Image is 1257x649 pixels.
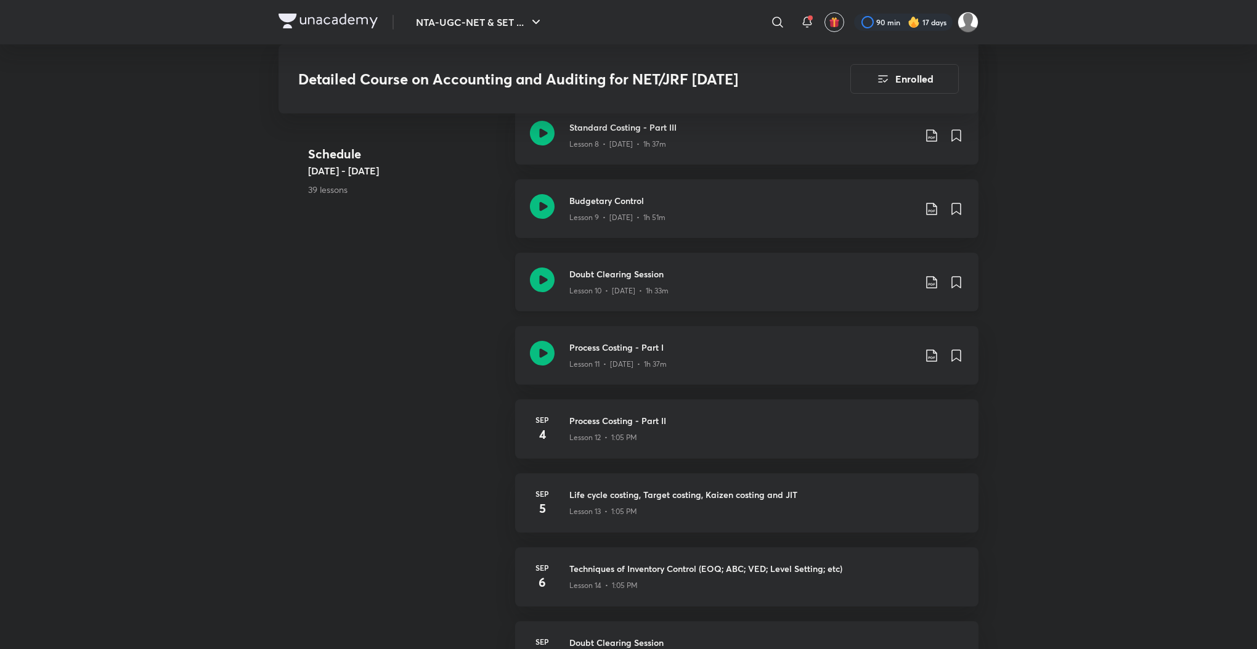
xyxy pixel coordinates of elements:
img: Sakshi Nath [958,12,978,33]
button: Enrolled [850,64,959,94]
h3: Process Costing - Part I [569,341,914,354]
h3: Budgetary Control [569,194,914,207]
a: Standard Costing - Part IIILesson 8 • [DATE] • 1h 37m [515,106,978,179]
button: NTA-UGC-NET & SET ... [409,10,551,35]
p: Lesson 10 • [DATE] • 1h 33m [569,285,669,296]
h6: Sep [530,562,555,573]
img: Company Logo [279,14,378,28]
h3: Techniques of Inventory Control (EOQ; ABC; VED; Level Setting; etc) [569,562,964,575]
h4: 6 [530,573,555,592]
h5: [DATE] - [DATE] [308,163,505,178]
h4: 5 [530,499,555,518]
h6: Sep [530,636,555,647]
p: Lesson 11 • [DATE] • 1h 37m [569,359,667,370]
a: Doubt Clearing SessionLesson 10 • [DATE] • 1h 33m [515,253,978,326]
h4: Schedule [308,145,505,163]
p: Lesson 8 • [DATE] • 1h 37m [569,139,666,150]
p: Lesson 14 • 1:05 PM [569,580,638,591]
h3: Detailed Course on Accounting and Auditing for NET/JRF [DATE] [298,70,781,88]
button: avatar [824,12,844,32]
a: Sep4Process Costing - Part IILesson 12 • 1:05 PM [515,399,978,473]
p: Lesson 12 • 1:05 PM [569,432,637,443]
h3: Life cycle costing, Target costing, Kaizen costing and JIT [569,488,964,501]
img: avatar [829,17,840,28]
p: 39 lessons [308,183,505,196]
p: Lesson 13 • 1:05 PM [569,506,637,517]
h3: Doubt Clearing Session [569,636,964,649]
a: Company Logo [279,14,378,31]
h6: Sep [530,414,555,425]
h4: 4 [530,425,555,444]
h3: Doubt Clearing Session [569,267,914,280]
h3: Process Costing - Part II [569,414,964,427]
a: Process Costing - Part ILesson 11 • [DATE] • 1h 37m [515,326,978,399]
h6: Sep [530,488,555,499]
p: Lesson 9 • [DATE] • 1h 51m [569,212,665,223]
h3: Standard Costing - Part III [569,121,914,134]
a: Sep6Techniques of Inventory Control (EOQ; ABC; VED; Level Setting; etc)Lesson 14 • 1:05 PM [515,547,978,621]
a: Budgetary ControlLesson 9 • [DATE] • 1h 51m [515,179,978,253]
img: streak [908,16,920,28]
a: Sep5Life cycle costing, Target costing, Kaizen costing and JITLesson 13 • 1:05 PM [515,473,978,547]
